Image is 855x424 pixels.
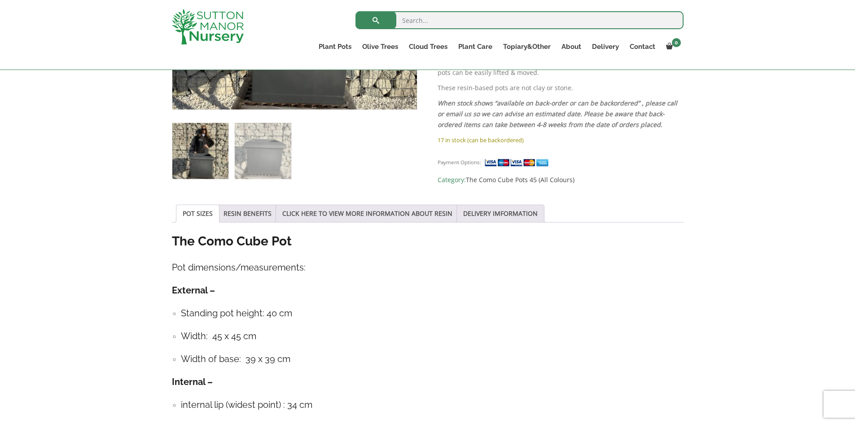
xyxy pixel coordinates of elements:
a: Olive Trees [357,40,403,53]
a: Contact [624,40,661,53]
h4: internal lip (widest point) : 34 cm [181,398,684,412]
h4: Pot dimensions/measurements: [172,261,684,275]
a: RESIN BENEFITS [224,205,272,222]
a: CLICK HERE TO VIEW MORE INFORMATION ABOUT RESIN [282,205,452,222]
a: Topiary&Other [498,40,556,53]
a: Delivery [587,40,624,53]
small: Payment Options: [438,159,481,166]
a: Plant Care [453,40,498,53]
h4: Width of base: 39 x 39 cm [181,352,684,366]
a: Plant Pots [313,40,357,53]
img: payment supported [484,158,552,167]
a: POT SIZES [183,205,213,222]
input: Search... [355,11,684,29]
img: The Como Cube Pot 45 Colour Charcoal - Image 2 [235,123,291,179]
strong: The Como Cube Pot [172,234,292,249]
a: DELIVERY IMFORMATION [463,205,538,222]
strong: External – [172,285,215,296]
a: 0 [661,40,684,53]
span: 0 [672,38,681,47]
img: logo [172,9,244,44]
strong: Internal – [172,376,213,387]
a: Cloud Trees [403,40,453,53]
h4: Standing pot height: 40 cm [181,306,684,320]
em: When stock shows “available on back-order or can be backordered” , please call or email us so we ... [438,99,677,129]
p: 17 in stock (can be backordered) [438,135,683,145]
a: About [556,40,587,53]
a: The Como Cube Pots 45 (All Colours) [466,175,574,184]
span: Category: [438,175,683,185]
img: The Como Cube Pot 45 Colour Charcoal [172,123,228,179]
h4: Width: 45 x 45 cm [181,329,684,343]
p: These resin-based pots are not clay or stone. [438,83,683,93]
